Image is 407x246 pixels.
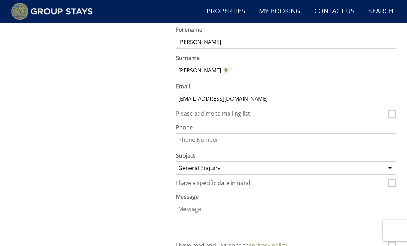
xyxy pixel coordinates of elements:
a: My Booking [256,4,303,19]
label: Message [176,193,396,201]
a: Properties [204,4,248,19]
input: Phone Number [176,133,396,146]
label: Surname [176,54,396,62]
label: Forename [176,26,396,34]
label: Please add me to mailing list [176,110,386,118]
a: Contact Us [311,4,357,19]
label: Subject [176,151,396,160]
a: Search [366,4,396,19]
label: I have a specific date in mind [176,180,386,187]
label: Email [176,82,396,90]
img: Group Stays [11,3,93,20]
input: Email Address [176,92,396,105]
label: Phone [176,123,396,131]
input: Surname [176,64,396,77]
input: Forename [176,36,396,49]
